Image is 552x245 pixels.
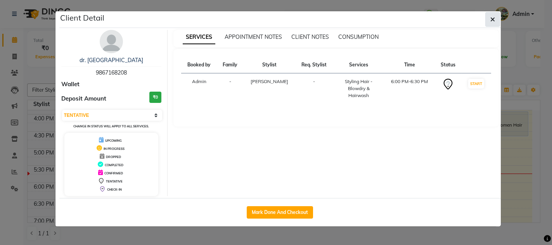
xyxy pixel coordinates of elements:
[247,206,313,219] button: Mark Done And Checkout
[106,155,121,159] span: DROPPED
[291,33,329,40] span: CLIENT NOTES
[105,163,123,167] span: COMPLETED
[60,12,104,24] h5: Client Detail
[61,80,80,89] span: Wallet
[384,57,435,73] th: Time
[225,33,282,40] span: APPOINTMENT NOTES
[105,139,122,142] span: UPCOMING
[333,57,384,73] th: Services
[244,57,295,73] th: Stylist
[295,73,333,104] td: -
[338,33,379,40] span: CONSUMPTION
[61,94,106,103] span: Deposit Amount
[295,57,333,73] th: Req. Stylist
[149,92,161,103] h3: ₹0
[251,78,288,84] span: [PERSON_NAME]
[104,171,123,175] span: CONFIRMED
[384,73,435,104] td: 6:00 PM-6:30 PM
[183,30,215,44] span: SERVICES
[104,147,125,151] span: IN PROGRESS
[80,57,143,64] a: dr. [GEOGRAPHIC_DATA]
[96,69,127,76] span: 9867168208
[100,30,123,53] img: avatar
[435,57,461,73] th: Status
[217,73,243,104] td: -
[338,78,380,99] div: Styling Hair - Blowdry & Hairwash
[468,79,484,89] button: START
[107,188,122,191] span: CHECK-IN
[181,57,217,73] th: Booked by
[181,73,217,104] td: Admin
[73,124,149,128] small: Change in status will apply to all services.
[106,179,123,183] span: TENTATIVE
[217,57,243,73] th: Family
